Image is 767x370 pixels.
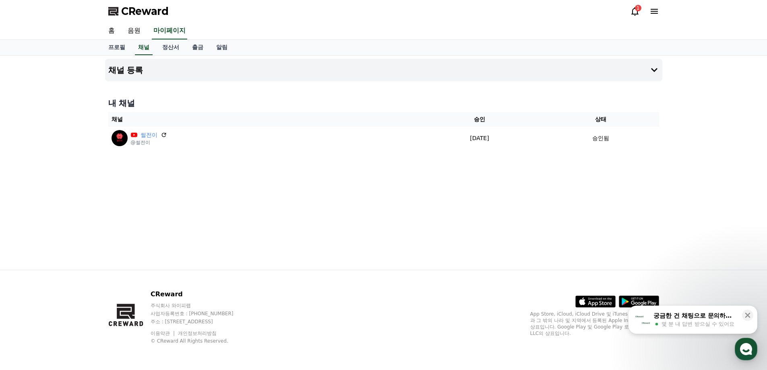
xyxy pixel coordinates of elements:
img: 썰전이 [112,130,128,146]
th: 상태 [543,112,659,127]
a: 개인정보처리방침 [178,331,217,336]
p: App Store, iCloud, iCloud Drive 및 iTunes Store는 미국과 그 밖의 나라 및 지역에서 등록된 Apple Inc.의 서비스 상표입니다. Goo... [530,311,659,337]
h4: 내 채널 [108,97,659,109]
a: CReward [108,5,169,18]
h4: 채널 등록 [108,66,143,74]
a: 알림 [210,40,234,55]
p: CReward [151,289,249,299]
a: 음원 [121,23,147,39]
p: 주소 : [STREET_ADDRESS] [151,318,249,325]
button: 채널 등록 [105,59,662,81]
th: 채널 [108,112,416,127]
th: 승인 [416,112,543,127]
div: 1 [635,5,641,11]
p: 승인됨 [592,134,609,143]
p: [DATE] [420,134,540,143]
a: 마이페이지 [152,23,187,39]
a: 이용약관 [151,331,176,336]
a: 홈 [102,23,121,39]
a: 1 [630,6,640,16]
span: CReward [121,5,169,18]
p: 주식회사 와이피랩 [151,302,249,309]
p: @썰전이 [131,139,167,146]
a: 프로필 [102,40,132,55]
p: © CReward All Rights Reserved. [151,338,249,344]
p: 사업자등록번호 : [PHONE_NUMBER] [151,310,249,317]
a: 출금 [186,40,210,55]
a: 채널 [135,40,153,55]
a: 썰전이 [141,131,157,139]
a: 정산서 [156,40,186,55]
